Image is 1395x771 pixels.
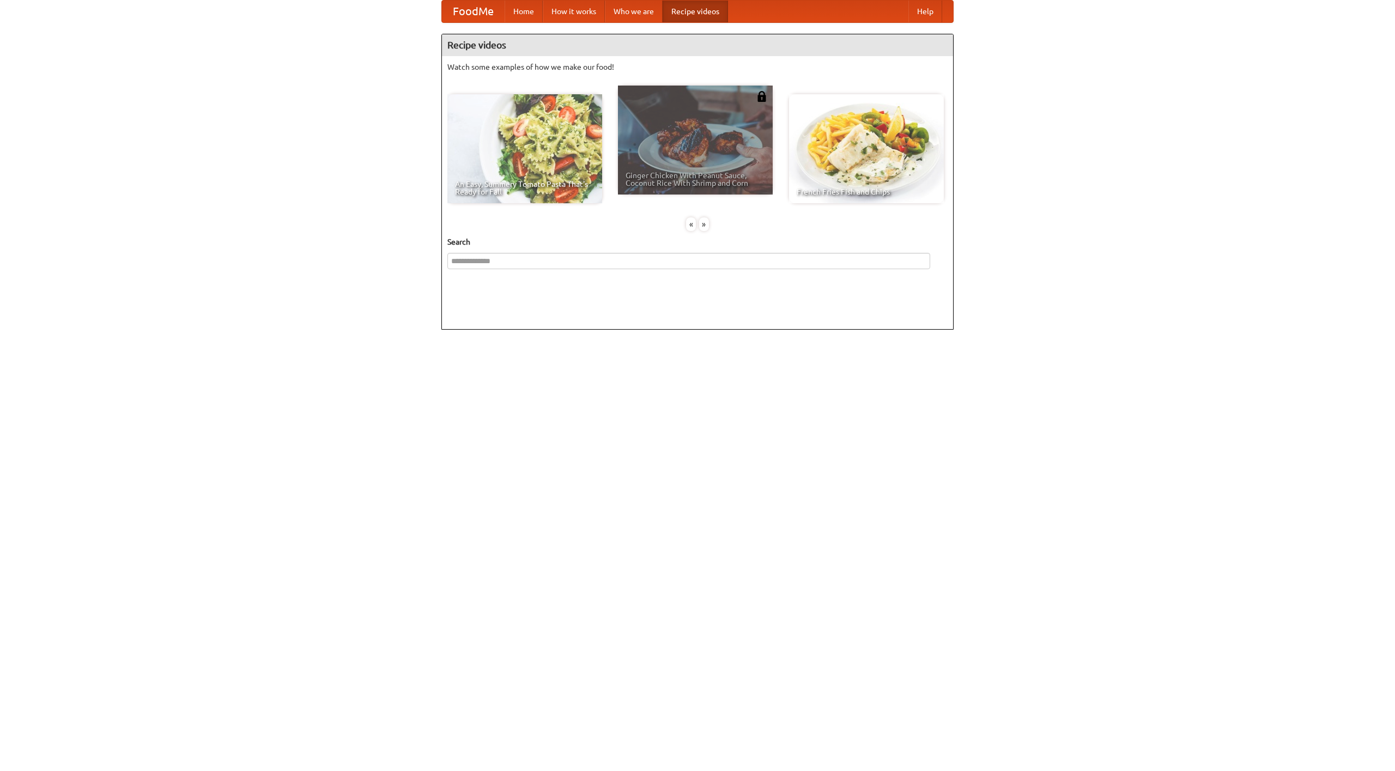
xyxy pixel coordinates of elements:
[447,236,948,247] h5: Search
[663,1,728,22] a: Recipe videos
[699,217,709,231] div: »
[605,1,663,22] a: Who we are
[447,94,602,203] a: An Easy, Summery Tomato Pasta That's Ready for Fall
[447,62,948,72] p: Watch some examples of how we make our food!
[686,217,696,231] div: «
[797,188,936,196] span: French Fries Fish and Chips
[789,94,944,203] a: French Fries Fish and Chips
[455,180,595,196] span: An Easy, Summery Tomato Pasta That's Ready for Fall
[543,1,605,22] a: How it works
[908,1,942,22] a: Help
[442,1,505,22] a: FoodMe
[756,91,767,102] img: 483408.png
[505,1,543,22] a: Home
[442,34,953,56] h4: Recipe videos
